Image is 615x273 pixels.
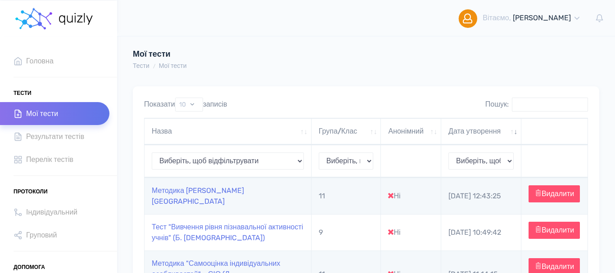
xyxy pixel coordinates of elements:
[26,206,77,218] span: Індивідуальний
[14,0,95,36] a: homepage homepage
[58,13,95,25] img: homepage
[441,214,521,251] td: [DATE] 10:49:42
[312,214,381,251] td: 9
[441,118,521,145] th: Дата утворення: активувати для сортування стовпців за зростанням
[133,61,187,71] nav: breadcrumb
[175,98,203,112] select: Показатизаписів
[381,214,441,251] td: Ні
[149,61,187,71] li: Мої тести
[381,178,441,214] td: Ні
[26,107,58,120] span: Мої тести
[14,5,54,32] img: homepage
[26,153,73,166] span: Перелік тестів
[152,223,303,242] a: Тест "Вивчення рівня пізнавальної активності учнів" (Б. [DEMOGRAPHIC_DATA])
[133,61,149,71] li: Тести
[512,98,588,112] input: Пошук:
[529,222,580,239] button: Видалити
[152,186,244,206] a: Методика [PERSON_NAME] [GEOGRAPHIC_DATA]
[441,178,521,214] td: [DATE] 12:43:25
[144,98,227,112] label: Показати записів
[513,13,571,22] span: [PERSON_NAME]
[26,130,84,143] span: Результати тестів
[312,118,381,145] th: Група/Клас: активувати для сортування стовпців за зростанням
[26,229,57,241] span: Груповий
[145,118,312,145] th: Назва: активувати для сортування стовпців за зростанням
[485,98,588,112] label: Пошук:
[529,185,580,202] button: Видалити
[26,55,54,67] span: Головна
[14,86,32,100] span: Тести
[381,118,441,145] th: Анонімний: активувати для сортування стовпців за зростанням
[133,49,399,59] h4: Мої тести
[14,185,48,198] span: Протоколи
[312,178,381,214] td: 11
